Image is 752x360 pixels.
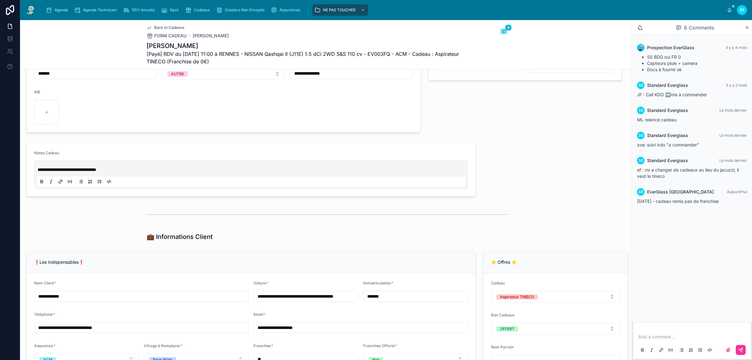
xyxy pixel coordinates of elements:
[72,4,121,16] a: Agenda Technicien
[637,92,707,97] span: JF : Call KDO ➡️mis à commander
[44,4,72,16] a: Agenda
[647,60,747,66] li: Capteurs pluie + camera
[147,41,461,50] h1: [PERSON_NAME]
[214,4,269,16] a: Dossiers Non Envoyés
[491,323,620,335] button: Select Button
[253,312,263,317] span: Email
[34,312,53,317] span: Téléphone
[147,232,213,241] h1: 💼 Informations Client
[647,66,747,73] li: Docs à fournir ok
[719,158,747,163] span: Le mois dernier
[363,281,391,285] span: Immatriculation
[323,8,356,13] span: NE PAS TOUCHER
[647,107,688,114] span: Standard Everglass
[639,133,643,138] span: SE
[727,189,747,194] span: Aujourd’hui
[34,90,40,94] span: RIB
[41,3,727,17] div: scrollable content
[159,4,183,16] a: Rack
[34,281,54,285] span: Nom Client
[147,25,185,30] a: Back to Cadeaux
[647,54,747,60] li: SS BDG oui FR 0
[253,281,266,285] span: Voiture
[34,151,59,155] span: Notes Cadeau
[639,108,643,113] span: SE
[183,4,214,16] a: Cadeaux
[279,8,300,13] span: Assurances
[269,4,305,16] a: Assurances
[34,343,53,348] span: Assurance
[500,294,534,299] div: Aspirateur TINECO
[83,8,117,13] span: Agenda Technicien
[170,8,179,13] span: Rack
[171,71,184,77] div: AUTRE
[154,25,185,30] span: Back to Cadeaux
[55,8,68,13] span: Agenda
[491,291,620,303] button: Select Button
[491,259,517,265] span: ⭐ Offres ⭐
[637,199,719,204] span: [DATE] - cadeau remis pas de franchise
[637,117,676,122] span: ML relance cadeau
[726,45,747,50] span: Il y a 4 mois
[194,8,210,13] span: Cadeaux
[132,8,155,13] span: RDV Annulés
[647,157,688,164] span: Standard Everglass
[193,33,229,39] a: [PERSON_NAME]
[312,4,368,16] a: NE PAS TOUCHER
[684,24,714,31] span: 6 Comments
[225,8,264,13] span: Dossiers Non Envoyés
[154,33,186,39] span: FORM CADEAU
[637,142,699,147] span: zoe: suivi kdo "a commander"
[639,189,643,194] span: ER
[505,24,512,31] span: 6
[491,281,505,285] span: Cadeau
[491,313,515,317] span: État Cadeaux
[34,259,84,265] span: ❗Les Indispensables❗
[491,345,514,349] span: Nom Parrain
[719,108,747,113] span: Le mois dernier
[253,343,271,348] span: Franchise
[144,343,180,348] span: Vitrage à Remplacer
[147,33,186,39] a: FORM CADEAU
[500,28,508,36] button: 6
[121,4,159,16] a: RDV Annulés
[740,8,744,13] span: ER
[363,343,395,348] span: Franchise Offerte
[719,133,747,138] span: Le mois dernier
[25,5,36,15] img: App logo
[647,189,714,195] span: EverGlass [GEOGRAPHIC_DATA]
[500,326,514,331] div: OFFERT
[647,132,688,139] span: Standard Everglass
[637,167,739,179] span: ef : mr a changer de cadeaux au lieu du jacuzzi, il veut le tineco
[162,68,285,80] button: Select Button
[639,158,643,163] span: SE
[647,82,688,88] span: Standard Everglass
[639,83,643,88] span: SE
[726,83,747,87] span: Il y a 2 mois
[147,50,461,65] span: [Payé] RDV du [DATE] 11:00 à RENNES - NISSAN Qashqai II (J11E) 1.5 dCi 2WD S&S 110 cv - EV003FQ -...
[647,45,694,51] span: Prospection EverGlass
